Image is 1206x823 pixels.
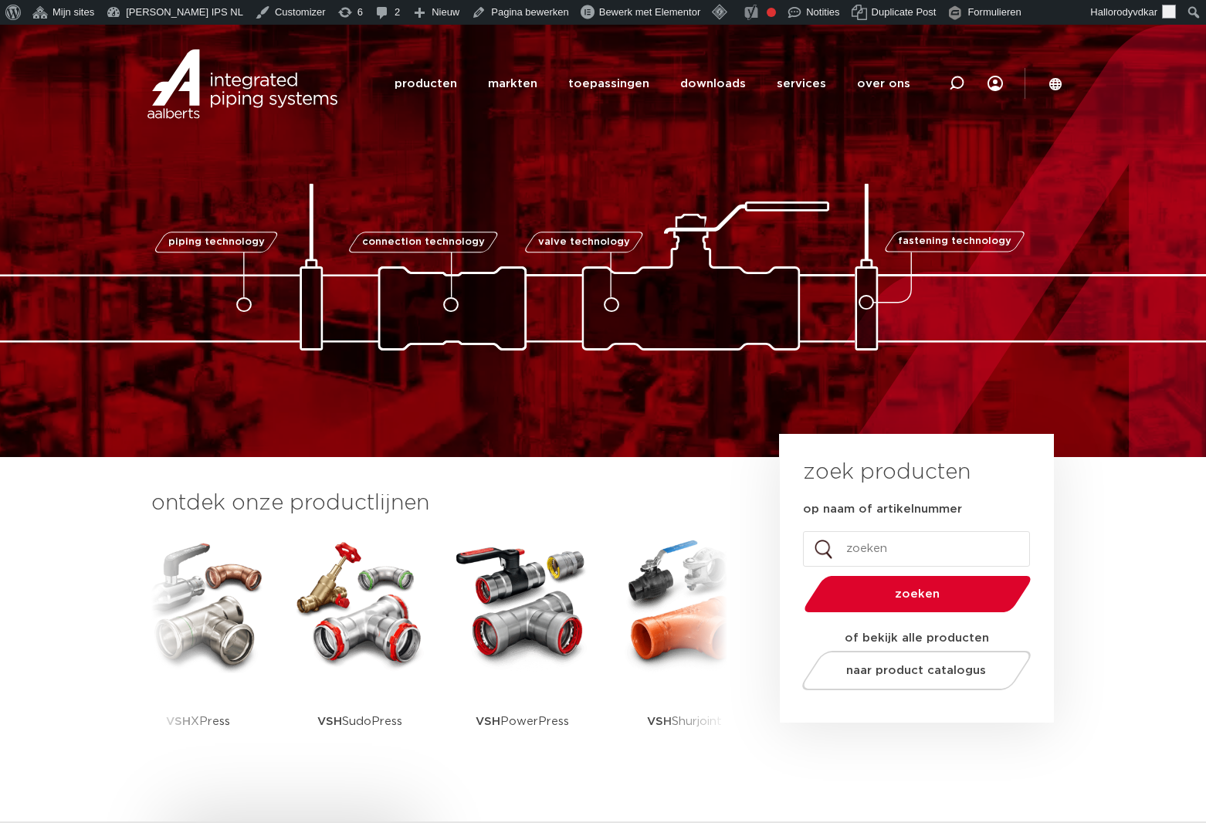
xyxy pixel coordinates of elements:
a: VSHSudoPress [290,534,429,770]
a: VSHPowerPress [452,534,591,770]
p: SudoPress [317,673,402,770]
div: Focus keyphrase niet ingevuld [767,8,776,17]
nav: Menu [987,52,1003,115]
span: zoeken [844,588,991,600]
strong: VSH [476,716,500,727]
span: piping technology [168,237,264,247]
: my IPS [987,52,1003,115]
a: toepassingen [568,54,649,113]
p: XPress [166,673,230,770]
a: over ons [857,54,910,113]
h3: zoek producten [803,457,971,488]
p: PowerPress [476,673,569,770]
span: valve technology [537,237,629,247]
span: fastening technology [898,237,1011,247]
strong: VSH [317,716,342,727]
span: rodyvdkar [1113,6,1157,18]
a: services [777,54,826,113]
a: VSHXPress [128,534,267,770]
a: markten [488,54,537,113]
span: connection technology [362,237,485,247]
input: zoeken [803,531,1030,567]
strong: VSH [166,716,191,727]
span: Bewerk met Elementor [599,6,701,18]
strong: of bekijk alle producten [845,632,989,644]
button: zoeken [798,574,1038,614]
a: naar product catalogus [798,651,1035,690]
nav: Menu [395,54,910,113]
label: op naam of artikelnummer [803,502,962,517]
a: VSHShurjoint [615,534,754,770]
strong: VSH [647,716,672,727]
span: naar product catalogus [847,665,987,676]
a: downloads [680,54,746,113]
a: producten [395,54,457,113]
p: Shurjoint [647,673,722,770]
h3: ontdek onze productlijnen [151,488,727,519]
